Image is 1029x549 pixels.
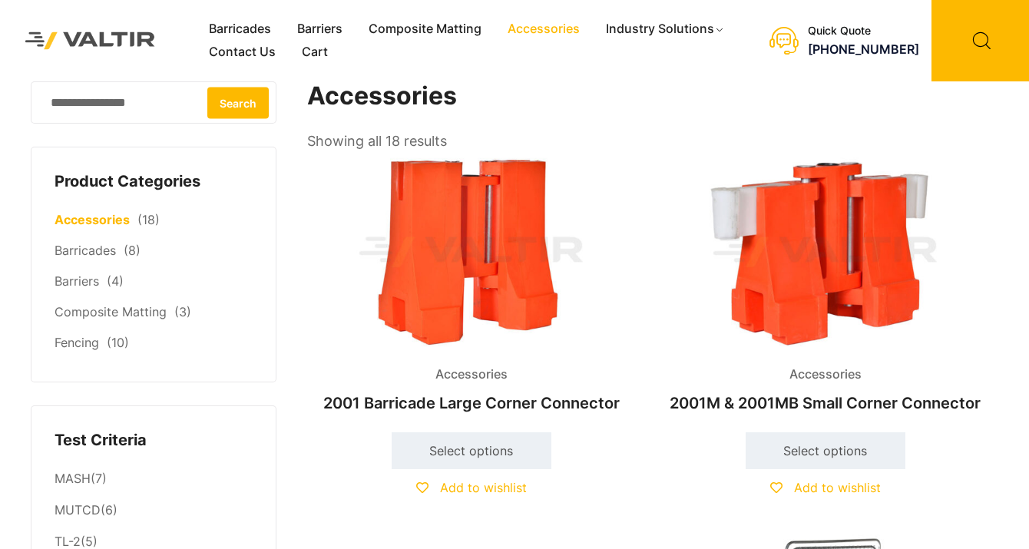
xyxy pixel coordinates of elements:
[356,18,495,41] a: Composite Matting
[284,18,356,41] a: Barriers
[661,154,989,419] a: Accessories2001M & 2001MB Small Corner Connector
[808,41,919,57] a: [PHONE_NUMBER]
[55,502,101,518] a: MUTCD
[307,81,991,111] h1: Accessories
[778,363,873,386] span: Accessories
[196,41,289,64] a: Contact Us
[55,304,167,319] a: Composite Matting
[746,432,905,469] a: Select options for “2001M & 2001MB Small Corner Connector”
[124,243,141,258] span: (8)
[794,480,881,495] span: Add to wishlist
[307,154,635,419] a: Accessories2001 Barricade Large Corner Connector
[55,534,81,549] a: TL-2
[661,386,989,420] h2: 2001M & 2001MB Small Corner Connector
[107,335,129,350] span: (10)
[424,363,519,386] span: Accessories
[55,243,116,258] a: Barricades
[307,386,635,420] h2: 2001 Barricade Large Corner Connector
[55,273,99,289] a: Barriers
[207,87,269,118] button: Search
[808,25,919,38] div: Quick Quote
[196,18,284,41] a: Barricades
[55,429,253,452] h4: Test Criteria
[289,41,341,64] a: Cart
[55,335,99,350] a: Fencing
[55,471,91,486] a: MASH
[770,480,881,495] a: Add to wishlist
[55,495,253,527] li: (6)
[137,212,160,227] span: (18)
[416,480,527,495] a: Add to wishlist
[392,432,551,469] a: Select options for “2001 Barricade Large Corner Connector”
[55,463,253,494] li: (7)
[495,18,593,41] a: Accessories
[440,480,527,495] span: Add to wishlist
[55,170,253,193] h4: Product Categories
[174,304,191,319] span: (3)
[107,273,124,289] span: (4)
[55,212,130,227] a: Accessories
[12,18,169,63] img: Valtir Rentals
[593,18,738,41] a: Industry Solutions
[307,128,447,154] p: Showing all 18 results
